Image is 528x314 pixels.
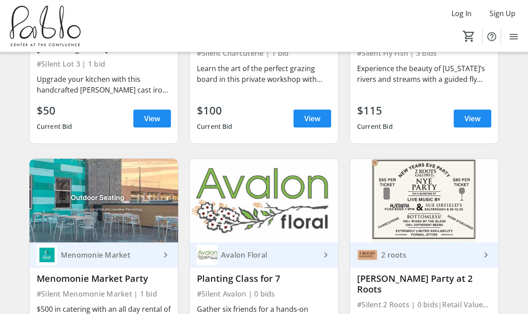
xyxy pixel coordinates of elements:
[304,113,320,124] span: View
[190,242,338,268] a: Avalon FloralAvalon Floral
[133,110,171,127] a: View
[37,245,57,265] img: Menomonie Market
[30,242,178,268] a: Menomonie MarketMenomonie Market
[160,250,171,260] mat-icon: keyboard_arrow_right
[57,250,160,259] div: Menomonie Market
[37,74,171,95] div: Upgrade your kitchen with this handcrafted [PERSON_NAME] cast iron pan, perfect for searing, saut...
[444,6,479,21] button: Log In
[483,28,501,46] button: Help
[357,298,491,311] div: #Silent 2 Roots | 0 bids | Retail Value $150
[37,288,171,300] div: #Silent Menomonie Market | 1 bid
[357,245,378,265] img: 2 roots
[217,250,320,259] div: Avalon Floral
[190,159,338,242] img: Planting Class for 7
[482,6,523,21] button: Sign Up
[464,113,481,124] span: View
[350,242,498,268] a: 2 roots2 roots
[461,28,477,44] button: Cart
[197,288,331,300] div: #Silent Avalon | 0 bids
[5,4,85,48] img: Pablo Center's Logo
[357,119,393,135] div: Current Bid
[197,63,331,85] div: Learn the art of the perfect grazing board in this private workshop with Northwoods Grazing. Crea...
[37,58,171,70] div: #Silent Lot 3 | 1 bid
[505,28,523,46] button: Menu
[30,159,178,242] img: Menomonie Market Party
[37,119,72,135] div: Current Bid
[357,63,491,85] div: Experience the beauty of [US_STATE]’s rivers and streams with a guided fly fishing trip for two l...
[490,8,515,19] span: Sign Up
[197,273,331,284] div: Planting Class for 7
[357,273,491,295] div: [PERSON_NAME] Party at 2 Roots
[197,245,217,265] img: Avalon Floral
[350,159,498,242] img: NYE Party at 2 Roots
[320,250,331,260] mat-icon: keyboard_arrow_right
[357,47,491,59] div: #Silent Fly Fish | 3 bids
[451,8,472,19] span: Log In
[197,102,233,119] div: $100
[197,119,233,135] div: Current Bid
[481,250,491,260] mat-icon: keyboard_arrow_right
[197,47,331,59] div: #Silent Charcuterie | 1 bid
[294,110,331,127] a: View
[37,102,72,119] div: $50
[378,250,481,259] div: 2 roots
[357,102,393,119] div: $115
[144,113,160,124] span: View
[454,110,491,127] a: View
[37,273,171,284] div: Menomonie Market Party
